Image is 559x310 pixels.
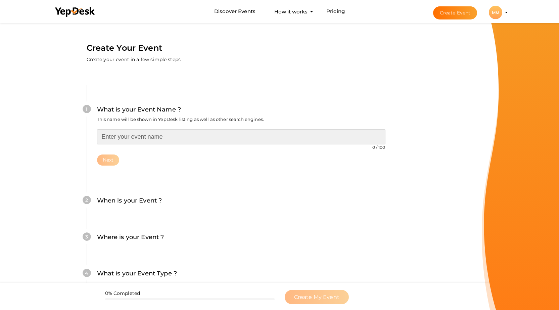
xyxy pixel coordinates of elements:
span: Create My Event [294,294,339,300]
label: What is your Event Type ? [97,269,177,278]
label: This name will be shown in YepDesk listing as well as other search engines. [97,116,264,123]
input: Enter your event name [97,129,385,144]
div: 1 [83,105,91,113]
div: MM [489,6,502,19]
a: Discover Events [214,5,255,18]
small: 0 / 100 [372,145,385,150]
button: Next [97,154,120,166]
label: Where is your Event ? [97,232,164,242]
label: Create Your Event [87,42,162,54]
div: 2 [83,196,91,204]
button: Create Event [433,6,477,19]
div: 3 [83,232,91,241]
button: MM [487,5,504,19]
button: How it works [272,5,310,18]
div: 4 [83,269,91,277]
profile-pic: MM [489,10,502,15]
button: Create My Event [285,290,349,304]
label: 0% Completed [105,290,140,297]
label: When is your Event ? [97,196,162,206]
label: What is your Event Name ? [97,105,181,115]
a: Pricing [326,5,345,18]
label: Create your event in a few simple steps [87,56,181,63]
